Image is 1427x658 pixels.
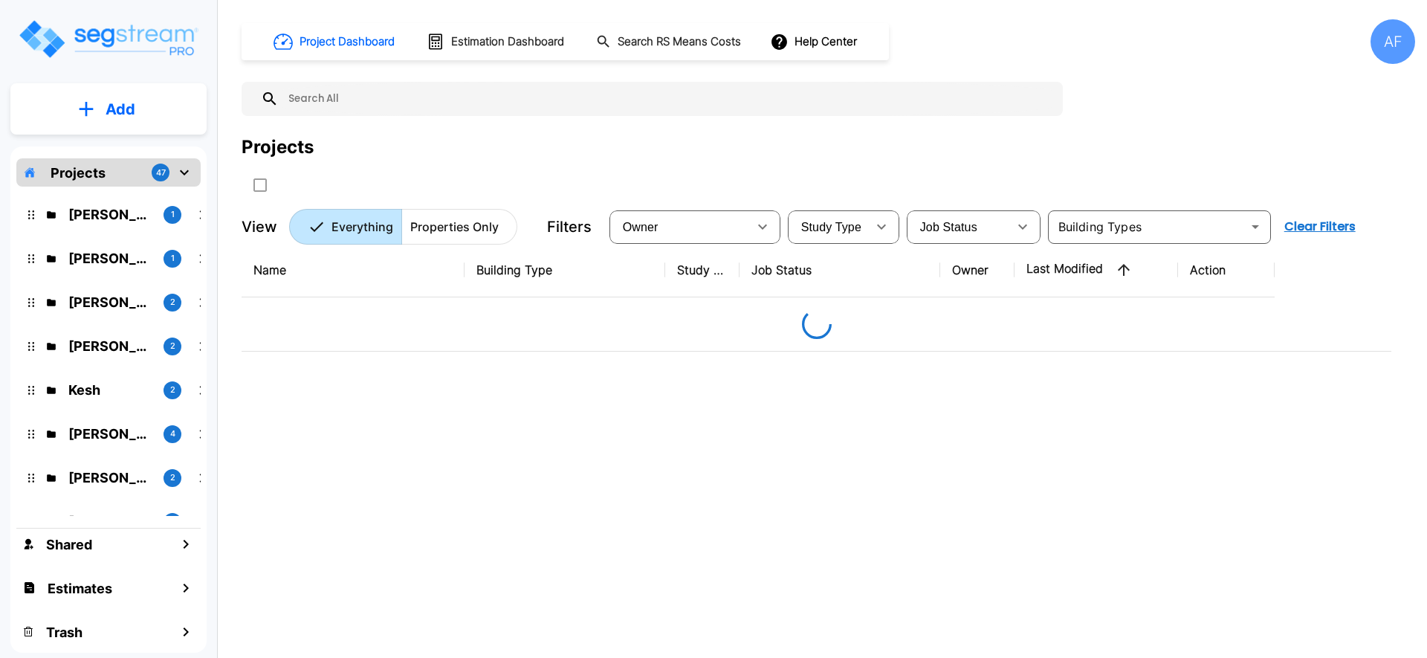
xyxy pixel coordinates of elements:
div: AF [1371,19,1415,64]
th: Name [242,243,465,297]
input: Search All [279,82,1055,116]
div: Projects [242,134,314,161]
div: Platform [289,209,517,245]
button: Open [1245,216,1266,237]
p: Michael Heinemann [68,512,152,532]
button: Estimation Dashboard [421,26,572,57]
p: 2 [170,296,175,309]
th: Action [1178,243,1275,297]
button: Properties Only [401,209,517,245]
img: Logo [17,18,199,60]
h1: Shared [46,535,92,555]
p: 47 [156,167,166,179]
p: Jay Hershowitz [68,204,152,225]
th: Study Type [665,243,740,297]
p: Projects [51,163,106,183]
span: Owner [623,221,659,233]
p: Chuny Herzka [68,468,152,488]
p: 2 [170,384,175,396]
button: Help Center [767,28,863,56]
p: 4 [170,428,175,440]
div: Select [791,206,867,248]
h1: Estimation Dashboard [451,33,564,51]
input: Building Types [1052,216,1242,237]
p: Kesh [68,380,152,400]
button: Add [10,88,207,131]
div: Select [910,206,1008,248]
p: 1 [171,252,175,265]
p: Josh Strum [68,424,152,444]
button: Project Dashboard [268,25,403,58]
p: Filters [547,216,592,238]
p: Ari Eisenman [68,336,152,356]
p: Properties Only [410,218,499,236]
div: Select [612,206,748,248]
h1: Estimates [48,578,112,599]
h1: Search RS Means Costs [618,33,741,51]
th: Job Status [740,243,940,297]
button: Search RS Means Costs [590,28,749,57]
p: Everything [331,218,393,236]
th: Building Type [465,243,665,297]
p: 1 [171,208,175,221]
p: Add [106,98,135,120]
h1: Trash [46,622,82,642]
p: 1 [171,515,175,528]
p: View [242,216,277,238]
p: Barry Donath [68,292,152,312]
span: Study Type [801,221,861,233]
th: Last Modified [1015,243,1178,297]
span: Job Status [920,221,977,233]
button: Clear Filters [1278,212,1362,242]
th: Owner [940,243,1015,297]
h1: Project Dashboard [300,33,395,51]
p: 2 [170,340,175,352]
button: Everything [289,209,402,245]
p: Isaak Markovitz [68,248,152,268]
p: 2 [170,471,175,484]
button: SelectAll [245,170,275,200]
